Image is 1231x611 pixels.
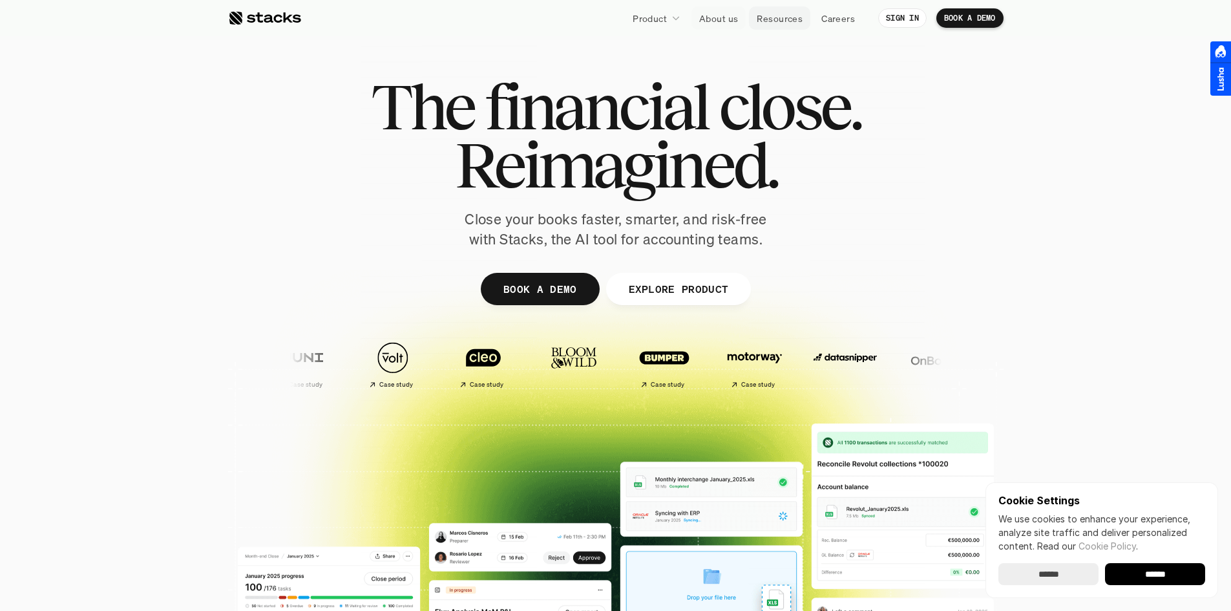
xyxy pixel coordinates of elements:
[749,6,810,30] a: Resources
[437,335,521,394] a: Case study
[719,78,861,136] span: close.
[1078,541,1136,552] a: Cookie Policy
[936,8,1004,28] a: BOOK A DEMO
[257,335,341,394] a: Case study
[814,6,863,30] a: Careers
[347,335,431,394] a: Case study
[618,335,702,394] a: Case study
[944,14,996,23] p: BOOK A DEMO
[821,12,855,25] p: Careers
[454,136,777,194] span: Reimagined.
[998,495,1205,506] p: Cookie Settings
[1037,541,1138,552] span: Read our .
[454,209,777,250] p: Close your books faster, smarter, and risk-free with Stacks, the AI tool for accounting teams.
[709,335,793,394] a: Case study
[480,273,599,305] a: BOOK A DEMO
[285,381,319,389] h2: Case study
[628,279,728,298] p: EXPLORE PRODUCT
[647,381,681,389] h2: Case study
[371,78,474,136] span: The
[878,8,927,28] a: SIGN IN
[691,6,746,30] a: About us
[466,381,500,389] h2: Case study
[633,12,667,25] p: Product
[998,512,1205,553] p: We use cookies to enhance your experience, analyze site traffic and deliver personalized content.
[757,12,803,25] p: Resources
[886,14,919,23] p: SIGN IN
[485,78,708,136] span: financial
[605,273,751,305] a: EXPLORE PRODUCT
[699,12,738,25] p: About us
[737,381,772,389] h2: Case study
[503,279,576,298] p: BOOK A DEMO
[375,381,410,389] h2: Case study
